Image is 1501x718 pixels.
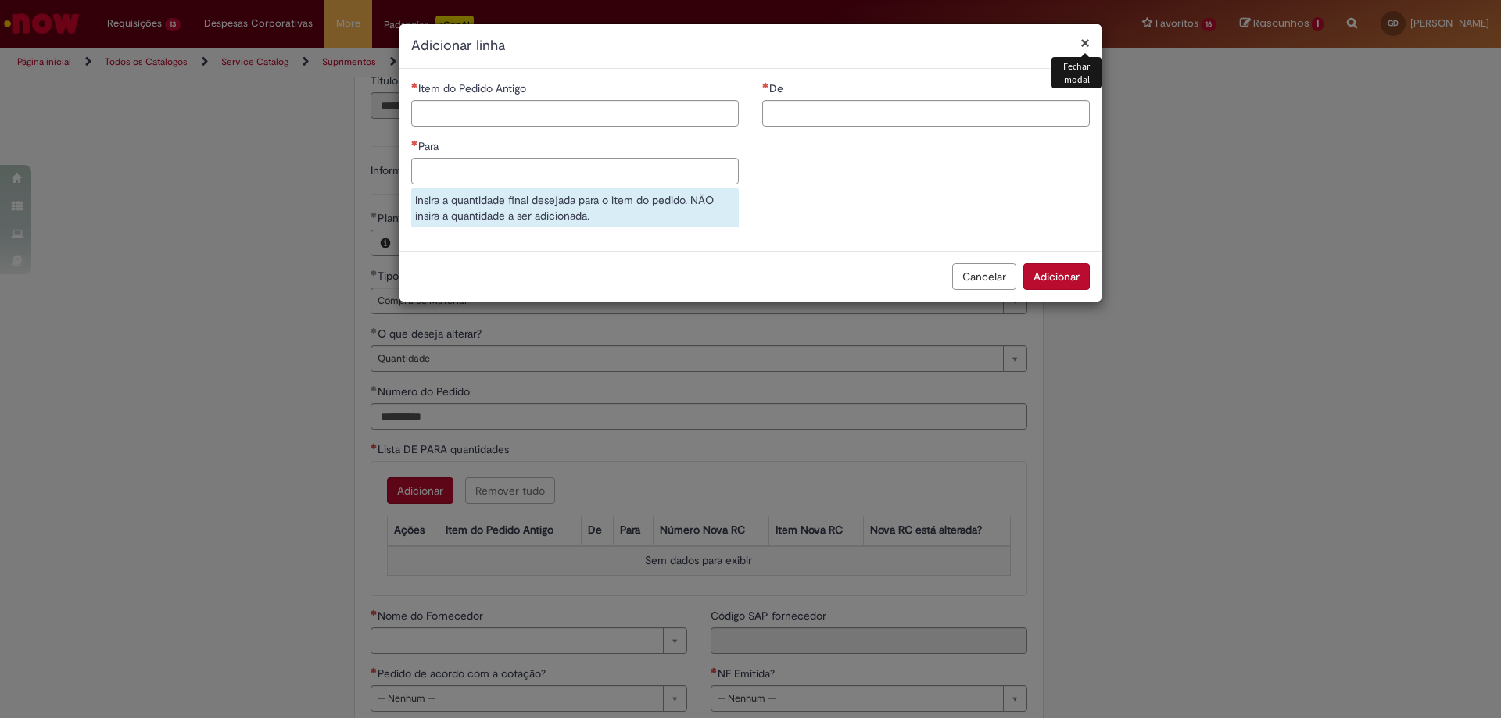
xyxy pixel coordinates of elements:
div: Insira a quantidade final desejada para o item do pedido. NÃO insira a quantidade a ser adicionada. [411,188,739,227]
button: Cancelar [952,263,1016,290]
div: Fechar modal [1051,57,1102,88]
span: Item do Pedido Antigo [418,81,529,95]
input: Para [411,158,739,184]
span: Necessários [411,82,418,88]
span: Necessários [762,82,769,88]
span: De [769,81,786,95]
h2: Adicionar linha [411,36,1090,56]
button: Fechar modal [1080,34,1090,51]
span: Necessários [411,140,418,146]
input: De [762,100,1090,127]
span: Para [418,139,442,153]
input: Item do Pedido Antigo [411,100,739,127]
button: Adicionar [1023,263,1090,290]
